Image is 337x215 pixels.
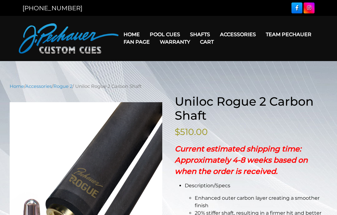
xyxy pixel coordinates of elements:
a: [PHONE_NUMBER] [22,4,82,12]
span: $ [175,127,180,137]
a: Cart [195,34,219,50]
a: Fan Page [119,34,155,50]
a: Warranty [155,34,195,50]
bdi: 510.00 [175,127,208,137]
span: Enhanced outer carbon layer creating a smoother finish [195,195,320,208]
a: Accessories [25,84,52,89]
a: Home [119,26,145,42]
a: Rogue 2 [53,84,72,89]
img: Pechauer Custom Cues [19,23,119,54]
a: Team Pechauer [261,26,316,42]
a: Accessories [215,26,261,42]
a: Pool Cues [145,26,185,42]
strong: Current estimated shipping time: Approximately 4-8 weeks based on when the order is received. [175,144,308,176]
a: Home [10,84,24,89]
a: Shafts [185,26,215,42]
h1: Uniloc Rogue 2 Carbon Shaft [175,94,327,123]
span: Description/Specs [185,183,230,189]
nav: Breadcrumb [10,83,327,90]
